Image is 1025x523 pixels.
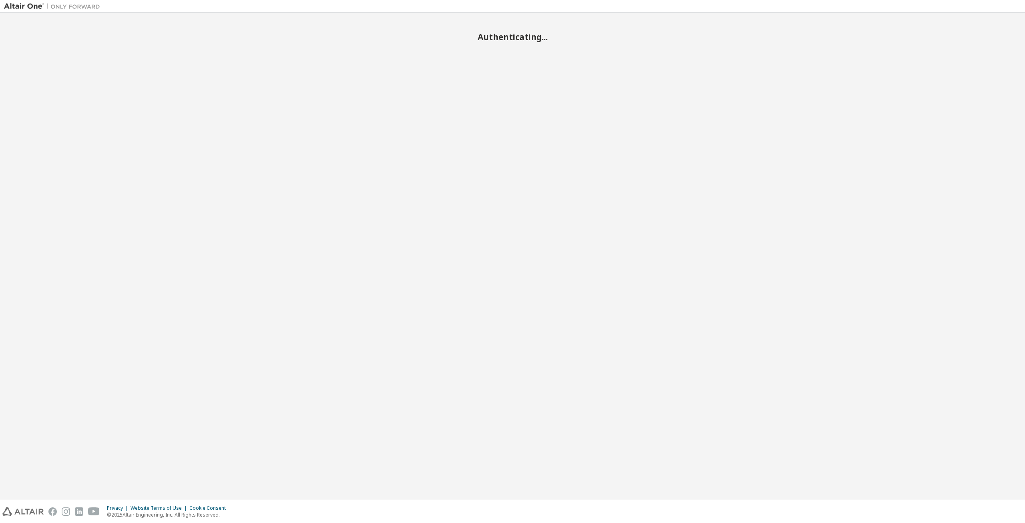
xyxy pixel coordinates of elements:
h2: Authenticating... [4,32,1021,42]
p: © 2025 Altair Engineering, Inc. All Rights Reserved. [107,511,231,518]
div: Website Terms of Use [131,505,189,511]
div: Cookie Consent [189,505,231,511]
div: Privacy [107,505,131,511]
img: youtube.svg [88,507,100,516]
img: Altair One [4,2,104,10]
img: altair_logo.svg [2,507,44,516]
img: facebook.svg [48,507,57,516]
img: instagram.svg [62,507,70,516]
img: linkedin.svg [75,507,83,516]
